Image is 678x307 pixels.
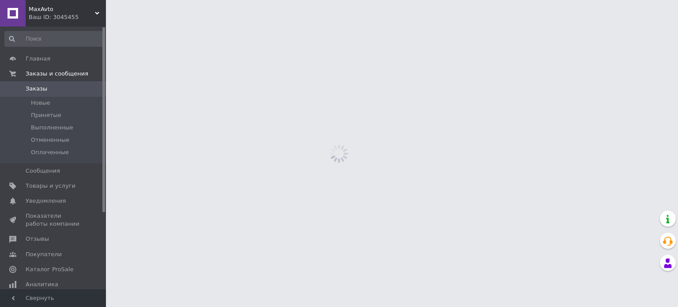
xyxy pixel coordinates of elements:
[29,5,95,13] span: MaxAvto
[31,99,50,107] span: Новые
[26,197,66,205] span: Уведомления
[31,148,69,156] span: Оплаченные
[31,136,69,144] span: Отмененные
[31,124,73,132] span: Выполненные
[26,265,73,273] span: Каталог ProSale
[29,13,106,21] div: Ваш ID: 3045455
[26,167,60,175] span: Сообщения
[31,111,61,119] span: Принятые
[26,70,88,78] span: Заказы и сообщения
[26,212,82,228] span: Показатели работы компании
[26,280,58,288] span: Аналитика
[26,235,49,243] span: Отзывы
[26,55,50,63] span: Главная
[26,250,62,258] span: Покупатели
[26,85,47,93] span: Заказы
[26,182,75,190] span: Товары и услуги
[4,31,104,47] input: Поиск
